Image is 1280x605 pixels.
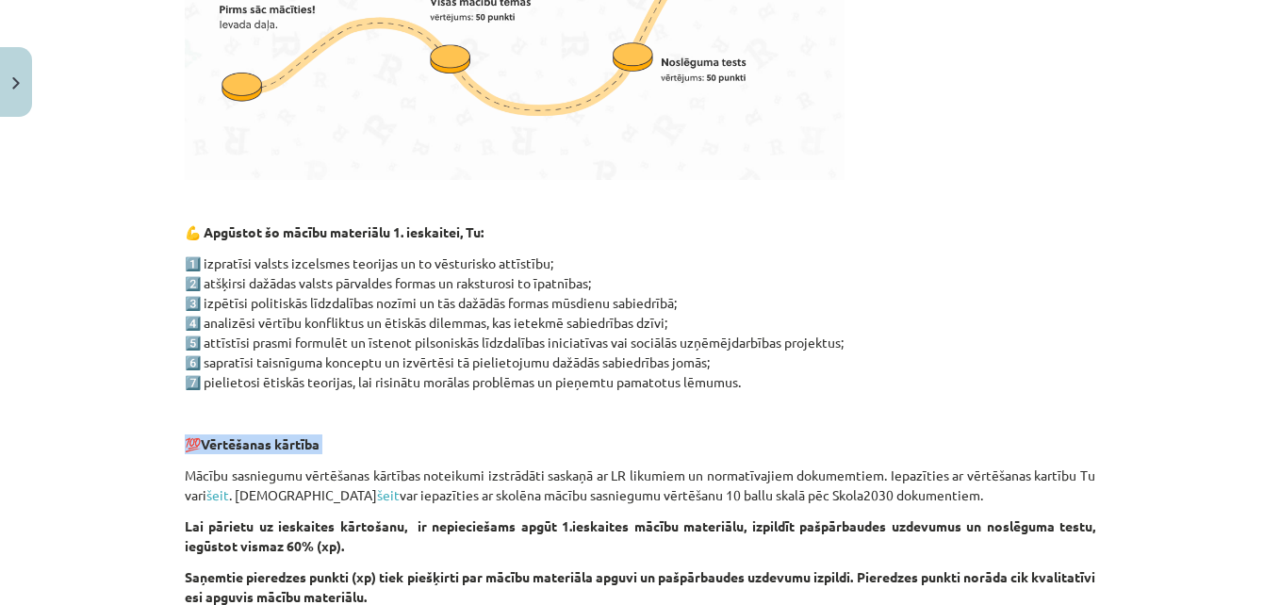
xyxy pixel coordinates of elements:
[377,486,400,503] a: šeit
[185,434,1095,454] p: 💯
[201,435,320,452] strong: Vērtēšanas kārtība
[185,253,1095,392] p: 1️⃣ izpratīsi valsts izcelsmes teorijas un to vēsturisko attīstību; 2️⃣ atšķirsi dažādas valsts p...
[185,568,1095,605] strong: Saņemtie pieredzes punkti (xp) tiek piešķirti par mācību materiāla apguvi un pašpārbaudes uzdevum...
[185,466,1095,505] p: Mācību sasniegumu vērtēšanas kārtības noteikumi izstrādāti saskaņā ar LR likumiem un normatīvajie...
[185,517,1095,554] strong: Lai pārietu uz ieskaites kārtošanu, ir nepieciešams apgūt 1.ieskaites mācību materiālu, izpildīt ...
[12,77,20,90] img: icon-close-lesson-0947bae3869378f0d4975bcd49f059093ad1ed9edebbc8119c70593378902aed.svg
[206,486,229,503] a: šeit
[185,223,484,240] strong: 💪 Apgūstot šo mācību materiālu 1. ieskaitei, Tu:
